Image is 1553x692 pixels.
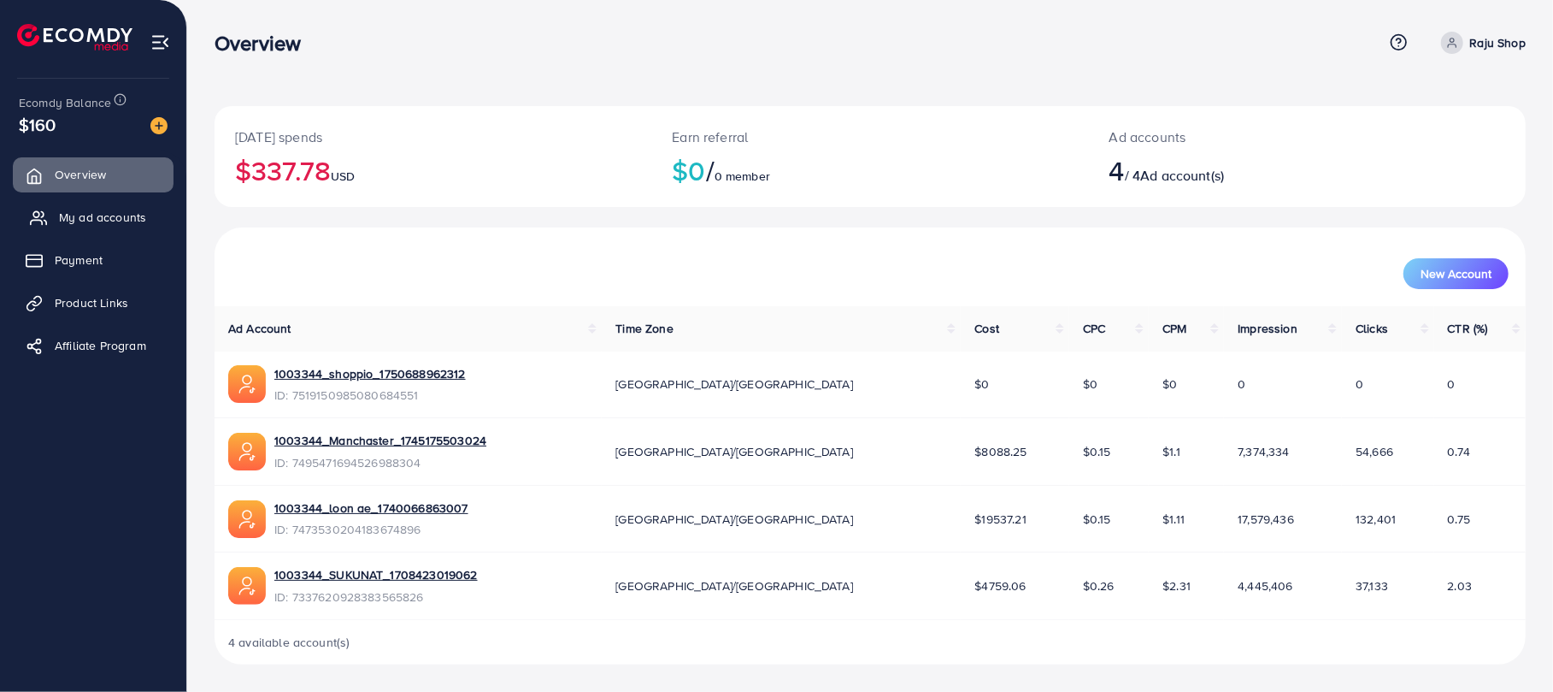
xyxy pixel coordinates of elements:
[672,127,1068,147] p: Earn referral
[715,168,770,185] span: 0 member
[274,500,468,517] a: 1003344_loon ae_1740066863007
[19,112,56,137] span: $160
[974,443,1027,460] span: $8088.25
[274,521,468,538] span: ID: 7473530204183674896
[1083,511,1111,528] span: $0.15
[235,127,631,147] p: [DATE] spends
[13,328,174,363] a: Affiliate Program
[1109,151,1125,190] span: 4
[274,454,486,471] span: ID: 7495471694526988304
[55,294,128,311] span: Product Links
[1421,268,1491,280] span: New Account
[55,337,146,354] span: Affiliate Program
[13,157,174,192] a: Overview
[228,320,291,337] span: Ad Account
[974,577,1026,594] span: $4759.06
[228,365,266,403] img: ic-ads-acc.e4c84228.svg
[1448,577,1473,594] span: 2.03
[228,500,266,538] img: ic-ads-acc.e4c84228.svg
[1083,376,1097,393] span: $0
[1356,443,1393,460] span: 54,666
[615,376,853,393] span: [GEOGRAPHIC_DATA]/[GEOGRAPHIC_DATA]
[274,588,478,606] span: ID: 7337620928383565826
[1434,32,1526,54] a: Raju Shop
[1238,511,1294,528] span: 17,579,436
[1140,166,1224,185] span: Ad account(s)
[615,511,853,528] span: [GEOGRAPHIC_DATA]/[GEOGRAPHIC_DATA]
[615,320,673,337] span: Time Zone
[228,567,266,605] img: ic-ads-acc.e4c84228.svg
[228,433,266,470] img: ic-ads-acc.e4c84228.svg
[672,154,1068,186] h2: $0
[274,432,486,449] a: 1003344_Manchaster_1745175503024
[13,243,174,277] a: Payment
[1109,127,1397,147] p: Ad accounts
[331,168,355,185] span: USD
[274,566,478,583] a: 1003344_SUKUNAT_1708423019062
[228,634,350,651] span: 4 available account(s)
[1162,376,1177,393] span: $0
[235,154,631,186] h2: $337.78
[1238,443,1289,460] span: 7,374,334
[215,31,315,56] h3: Overview
[1480,615,1540,679] iframe: Chat
[59,209,146,226] span: My ad accounts
[1162,511,1185,528] span: $1.11
[150,33,170,52] img: menu
[1238,577,1292,594] span: 4,445,406
[1448,376,1456,393] span: 0
[1162,443,1180,460] span: $1.1
[974,376,989,393] span: $0
[55,251,103,269] span: Payment
[55,166,106,183] span: Overview
[974,320,999,337] span: Cost
[615,577,853,594] span: [GEOGRAPHIC_DATA]/[GEOGRAPHIC_DATA]
[274,365,466,382] a: 1003344_shoppio_1750688962312
[706,151,715,190] span: /
[17,24,132,50] img: logo
[1083,320,1105,337] span: CPC
[13,200,174,234] a: My ad accounts
[1356,320,1388,337] span: Clicks
[615,443,853,460] span: [GEOGRAPHIC_DATA]/[GEOGRAPHIC_DATA]
[1356,511,1396,528] span: 132,401
[974,511,1026,528] span: $19537.21
[1448,443,1471,460] span: 0.74
[1448,511,1471,528] span: 0.75
[1356,376,1363,393] span: 0
[19,94,111,111] span: Ecomdy Balance
[1448,320,1488,337] span: CTR (%)
[1356,577,1388,594] span: 37,133
[1162,320,1186,337] span: CPM
[1238,376,1245,393] span: 0
[150,117,168,134] img: image
[1083,577,1115,594] span: $0.26
[1238,320,1297,337] span: Impression
[1162,577,1191,594] span: $2.31
[1470,33,1526,53] p: Raju Shop
[1109,154,1397,186] h2: / 4
[1403,258,1509,289] button: New Account
[1083,443,1111,460] span: $0.15
[274,387,466,404] span: ID: 7519150985080684551
[13,286,174,320] a: Product Links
